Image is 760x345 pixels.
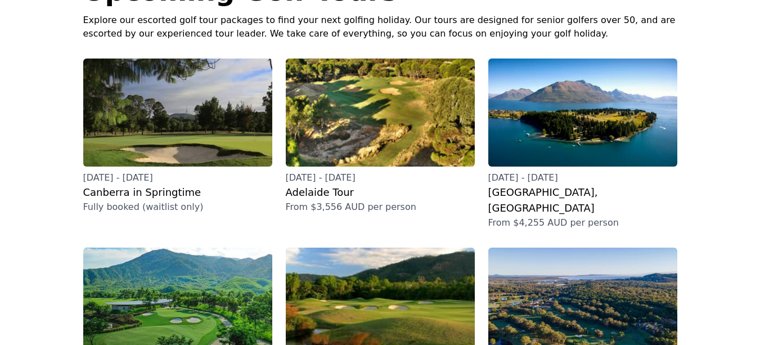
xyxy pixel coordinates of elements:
[286,171,475,185] p: [DATE] - [DATE]
[488,171,677,185] p: [DATE] - [DATE]
[83,185,272,200] h3: Canberra in Springtime
[488,59,677,230] a: [DATE] - [DATE][GEOGRAPHIC_DATA], [GEOGRAPHIC_DATA]From $4,255 AUD per person
[286,200,475,214] p: From $3,556 AUD per person
[286,185,475,200] h3: Adelaide Tour
[488,216,677,230] p: From $4,255 AUD per person
[488,185,677,216] h3: [GEOGRAPHIC_DATA], [GEOGRAPHIC_DATA]
[83,200,272,214] p: Fully booked (waitlist only)
[286,59,475,214] a: [DATE] - [DATE]Adelaide TourFrom $3,556 AUD per person
[83,171,272,185] p: [DATE] - [DATE]
[83,59,272,214] a: [DATE] - [DATE]Canberra in SpringtimeFully booked (waitlist only)
[83,14,677,41] p: Explore our escorted golf tour packages to find your next golfing holiday. Our tours are designed...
